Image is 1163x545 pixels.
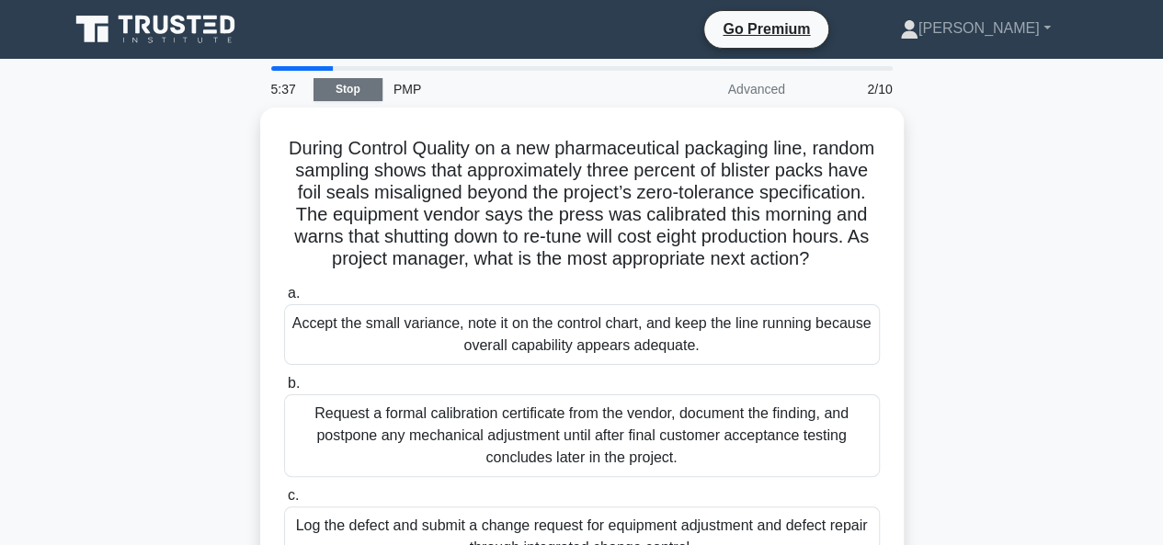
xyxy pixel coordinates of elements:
[260,71,314,108] div: 5:37
[314,78,382,101] a: Stop
[288,375,300,391] span: b.
[856,10,1095,47] a: [PERSON_NAME]
[284,394,880,477] div: Request a formal calibration certificate from the vendor, document the finding, and postpone any ...
[288,285,300,301] span: a.
[282,137,882,271] h5: During Control Quality on a new pharmaceutical packaging line, random sampling shows that approxi...
[382,71,635,108] div: PMP
[796,71,904,108] div: 2/10
[712,17,821,40] a: Go Premium
[284,304,880,365] div: Accept the small variance, note it on the control chart, and keep the line running because overal...
[288,487,299,503] span: c.
[635,71,796,108] div: Advanced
